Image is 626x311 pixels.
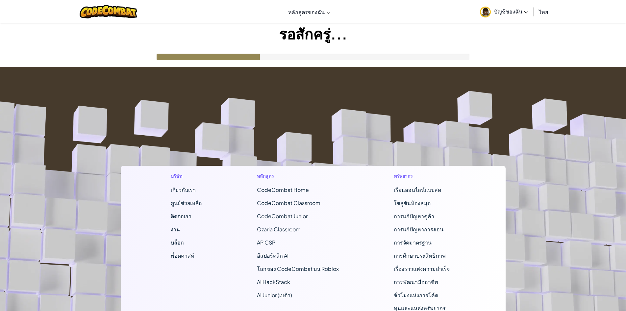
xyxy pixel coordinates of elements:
[80,5,137,18] img: CodeCombat logo
[394,239,432,246] a: การจัดมาตรฐาน
[0,23,626,44] h1: รอสักครู่...
[257,239,275,246] a: AP CSP
[539,9,548,15] span: ไทย
[257,265,339,272] a: โลกของ CodeCombat บน Roblox
[394,172,455,179] h1: ทรัพยากร
[171,226,180,233] a: งาน
[394,292,438,298] a: ชั่วโมงแห่งการโค้ด
[394,226,443,233] a: การแก้ปัญหาการสอน
[288,9,325,15] span: หลักสูตรของฉัน
[394,213,434,220] a: การแก้ปัญหาคู่ค้า
[171,172,202,179] h1: บริษัท
[480,7,491,17] img: avatar
[257,172,339,179] h1: หลักสูตร
[171,199,202,206] a: ศูนย์ช่วยเหลือ
[171,239,184,246] a: บล็อก
[285,3,334,21] a: หลักสูตรของฉัน
[171,252,194,259] a: พ็อดคาสท์
[394,265,450,272] a: เรื่องราวแห่งความสำเร็จ
[394,278,438,285] a: การพัฒนามืออาชีพ
[171,186,196,193] a: เกี่ยวกับเรา
[257,186,309,193] span: CodeCombat Home
[171,213,191,220] span: ติดต่อเรา
[494,8,528,15] span: บัญชีของฉัน
[477,1,532,22] a: บัญชีของฉัน
[257,252,288,259] a: อีสปอร์ตลีก AI
[257,226,301,233] a: Ozaria Classroom
[536,3,551,21] a: ไทย
[257,199,320,206] a: CodeCombat Classroom
[394,199,431,206] a: โซลูชันห้องสมุด
[394,186,441,193] a: เรียนออนไลน์แบบสด
[257,292,292,298] a: AI Junior (เบต้า)
[394,252,446,259] a: การศึกษาประสิทธิภาพ
[257,278,290,285] a: AI HackStack
[257,213,308,220] a: CodeCombat Junior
